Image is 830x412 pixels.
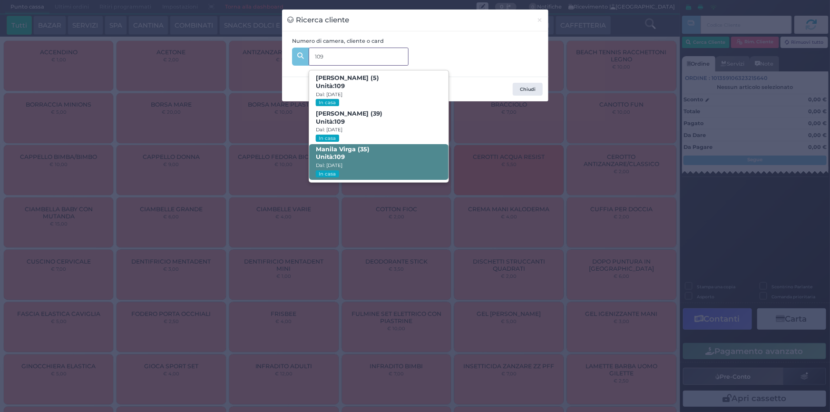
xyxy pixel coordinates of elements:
h3: Ricerca cliente [287,15,350,26]
input: Es. 'Mario Rossi', '220' o '108123234234' [309,48,409,66]
small: In casa [316,170,339,177]
strong: 109 [334,153,345,160]
span: × [537,15,543,25]
b: Manila Virga (35) [316,146,370,161]
small: Dal: [DATE] [316,127,342,133]
button: Chiudi [513,83,543,96]
label: Numero di camera, cliente o card [292,37,384,45]
b: [PERSON_NAME] (5) [316,74,379,89]
strong: 109 [334,82,345,89]
span: Unità: [316,82,345,90]
small: In casa [316,99,339,106]
button: Chiudi [531,10,548,31]
span: Unità: [316,153,345,161]
strong: 109 [334,118,345,125]
small: Dal: [DATE] [316,91,342,98]
small: Dal: [DATE] [316,162,342,168]
small: In casa [316,135,339,142]
span: Unità: [316,118,345,126]
b: [PERSON_NAME] (39) [316,110,382,125]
